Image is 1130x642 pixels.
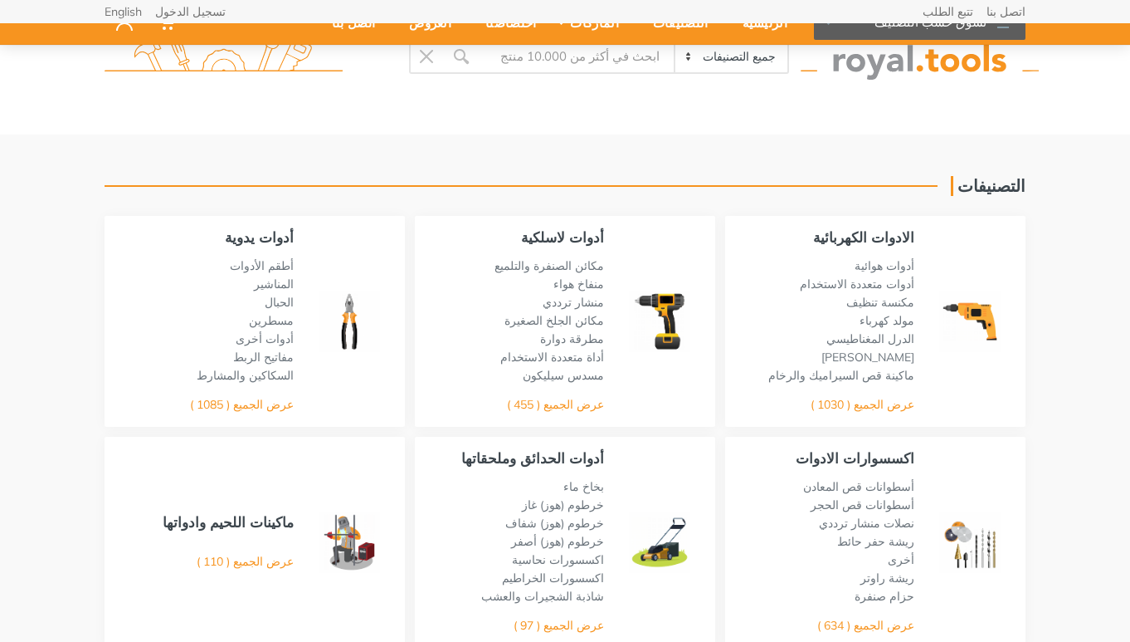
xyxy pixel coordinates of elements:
a: أطقم الأدوات [230,258,294,273]
a: مكائن الجلخ الصغيرة [504,313,604,328]
img: royal.tools Logo [801,34,1039,80]
a: حزام صنفرة [855,589,914,604]
a: المناشير [254,277,294,292]
a: أخرى [888,552,914,567]
a: منفاخ هواء [553,277,604,292]
a: عرض الجميع ( 97 ) [514,618,604,633]
a: بخاخ ماء [563,479,604,494]
a: أداة متعددة الاستخدام [500,350,604,365]
h1: التصنيفات [951,176,1025,196]
a: English [105,6,142,17]
a: خرطوم (هوز) غاز [522,497,604,512]
img: Royal - اكسسوارات الادوات [939,512,1001,573]
a: نصلات منشار ترددي [819,516,914,531]
a: ماكينة قص السيراميك والرخام [768,368,914,383]
img: Royal - الادوات الكهربائية [939,291,1001,352]
img: royal.tools Logo [105,34,343,80]
a: ريشة حفر حائط [837,534,914,549]
a: أسطوانات قص المعادن [803,479,914,494]
a: خرطوم (هوز) أصفر [511,534,604,549]
img: Royal - أدوات يدوية [319,291,380,352]
img: Royal - ماكينات اللحيم وادواتها [319,512,380,573]
img: Royal - أدوات الحدائق وملحقاتها [629,512,690,573]
a: اكسسورات الخراطيم [502,571,604,586]
a: عرض الجميع ( 1030 ) [811,397,914,412]
a: مفاتيح الربط [233,350,294,365]
a: اكسسورات نحاسية [512,552,604,567]
a: ريشة راوتر [860,571,914,586]
a: عرض الجميع ( 455 ) [507,397,604,412]
a: ماكينات اللحيم وادواتها [163,513,294,531]
a: الدرل المغناطيسي [826,331,914,346]
a: اكسسوارات الادوات [796,449,914,467]
a: أدوات أخرى [236,331,294,346]
select: Category [674,41,787,72]
a: منشار ترددي [543,295,604,310]
a: تتبع الطلب [923,6,973,17]
a: عرض الجميع ( 1085 ) [190,397,294,412]
a: شاذبة الشجيرات والعشب [481,589,604,604]
img: Royal - أدوات لاسلكية [629,291,690,352]
a: الحبال [265,295,294,310]
a: أسطوانات قص الحجر [811,497,914,512]
a: مولد كهرباء [860,313,914,328]
a: أدوات يدوية [225,228,294,246]
a: مكنسة تنظيف [846,295,914,310]
a: مكائن الصنفرة والتلميع [494,258,604,273]
a: أدوات لاسلكية [521,228,604,246]
a: مسدس سيليكون [523,368,604,383]
a: أدوات هوائية [855,258,914,273]
a: [PERSON_NAME] [821,350,914,365]
a: عرض الجميع ( 110 ) [197,554,294,569]
a: الادوات الكهربائية [813,228,914,246]
a: مسطرين [249,313,294,328]
a: اتصل بنا [986,6,1025,17]
a: تسجيل الدخول [155,6,226,17]
a: خرطوم (هوز) شفاف [505,516,604,531]
input: Site search [479,39,674,74]
a: أدوات الحدائق وملحقاتها [461,449,604,467]
a: السكاكين والمشارط [197,368,294,383]
a: عرض الجميع ( 634 ) [817,618,914,633]
a: مطرقة دوارة [540,331,604,346]
a: أدوات متعددة الاستخدام [800,277,914,292]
